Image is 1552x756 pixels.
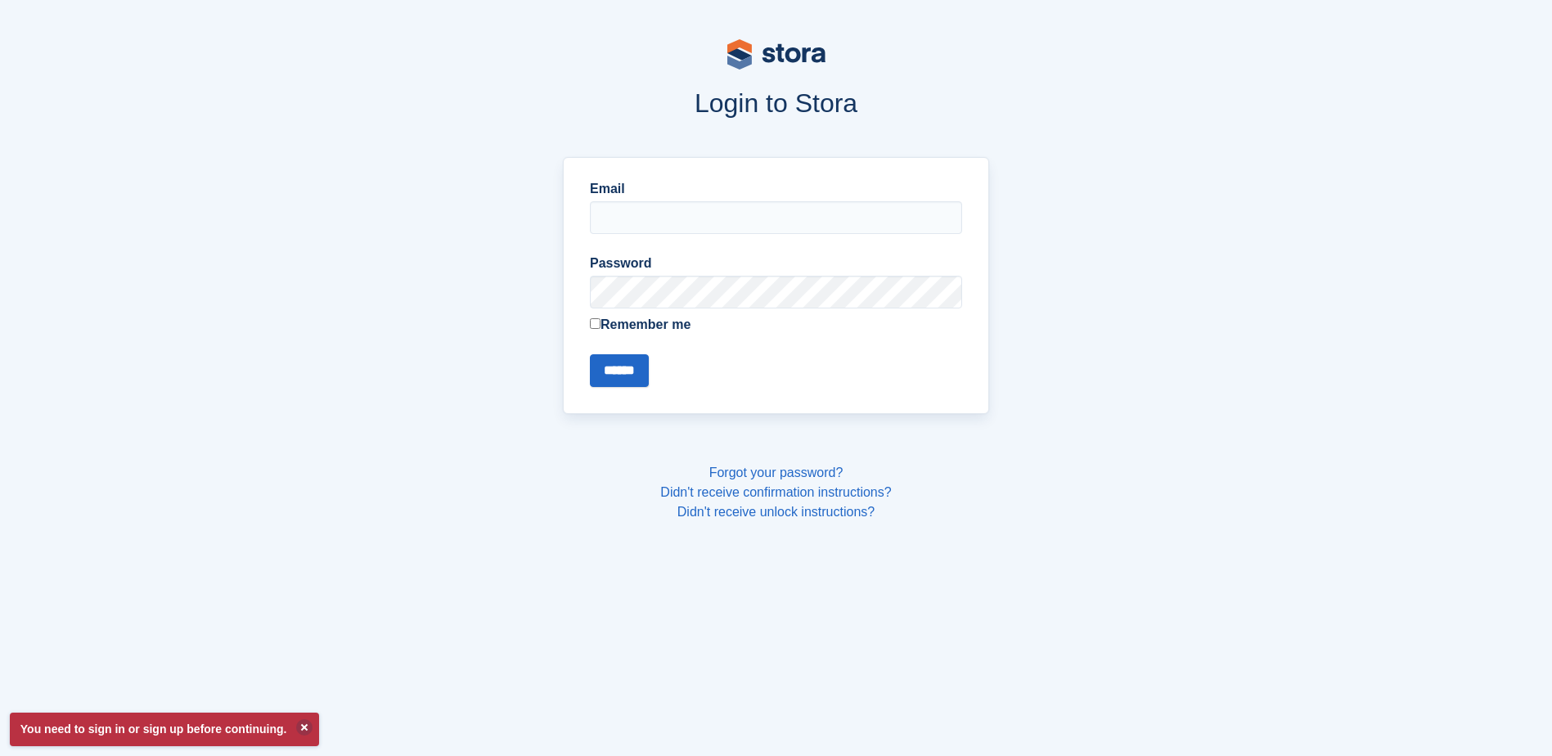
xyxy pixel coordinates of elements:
[10,713,319,746] p: You need to sign in or sign up before continuing.
[727,39,825,70] img: stora-logo-53a41332b3708ae10de48c4981b4e9114cc0af31d8433b30ea865607fb682f29.svg
[590,179,962,199] label: Email
[590,254,962,273] label: Password
[677,505,875,519] a: Didn't receive unlock instructions?
[590,318,601,329] input: Remember me
[251,88,1302,118] h1: Login to Stora
[590,315,962,335] label: Remember me
[709,466,843,479] a: Forgot your password?
[660,485,891,499] a: Didn't receive confirmation instructions?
